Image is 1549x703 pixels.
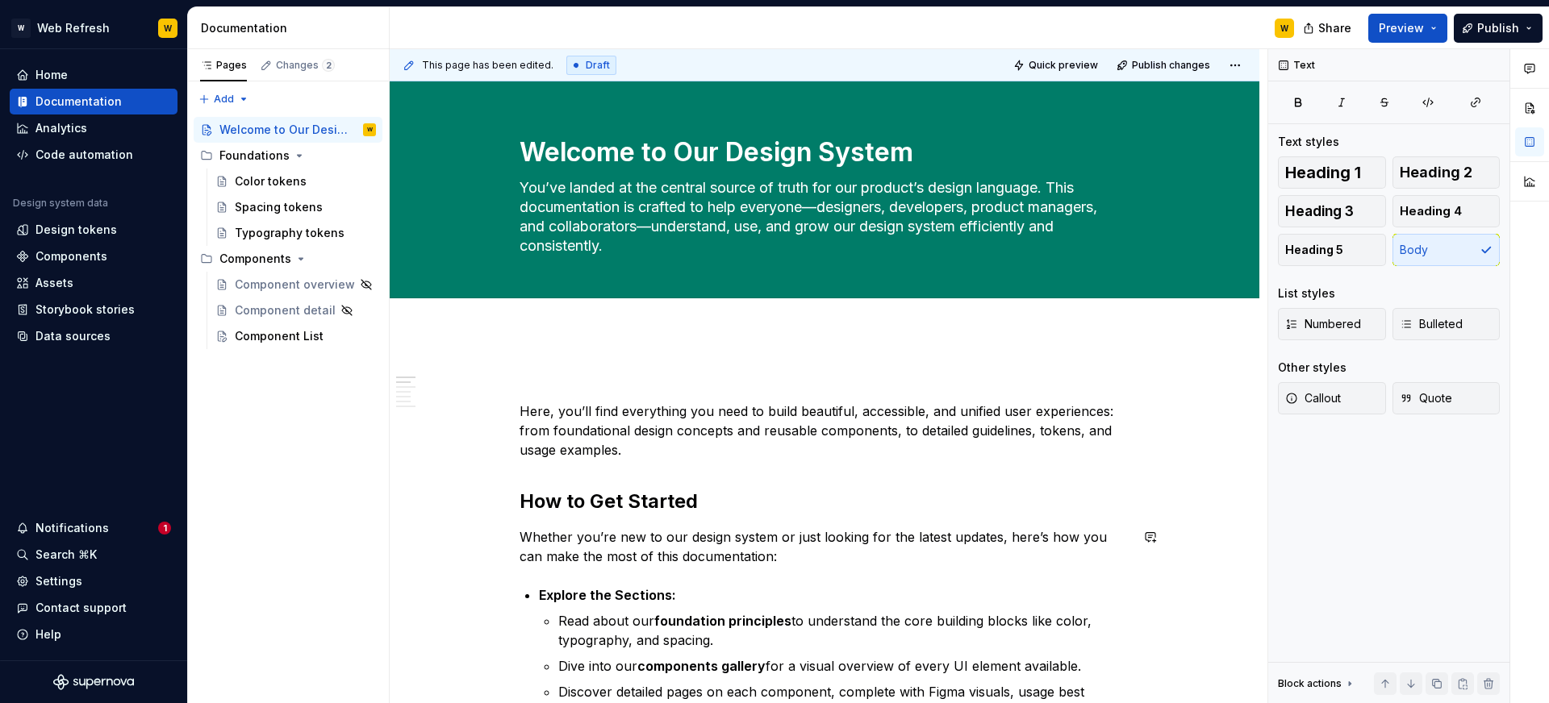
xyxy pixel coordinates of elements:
div: Design tokens [35,222,117,238]
div: W [1280,22,1288,35]
button: Help [10,622,177,647]
button: Quick preview [1008,54,1105,77]
button: Numbered [1278,308,1386,340]
div: Notifications [35,520,109,536]
div: Component detail [235,302,336,318]
span: Add [214,93,234,106]
div: Page tree [194,117,382,349]
div: Color tokens [235,173,307,189]
a: Documentation [10,89,177,114]
span: Callout [1285,390,1341,406]
div: Pages [200,59,247,72]
a: Data sources [10,323,177,349]
button: Heading 4 [1392,195,1501,227]
strong: components gallery [637,658,766,674]
div: Settings [35,573,82,589]
span: Publish [1477,20,1519,36]
button: Callout [1278,382,1386,414]
span: 2 [322,59,335,72]
span: Quote [1400,390,1452,406]
a: Welcome to Our Design SystemW [194,117,382,143]
a: Component List [209,323,382,349]
div: Documentation [201,20,382,36]
strong: foundation principles [654,613,791,629]
a: Color tokens [209,168,382,194]
div: Text styles [1278,134,1339,150]
div: Search ⌘K [35,547,97,563]
a: Component detail [209,297,382,323]
div: W [164,22,172,35]
a: Analytics [10,115,177,141]
strong: How to Get Started [520,489,698,513]
div: Documentation [35,94,122,110]
button: Notifications1 [10,515,177,541]
span: This page has been edited. [422,59,553,72]
span: Heading 5 [1285,242,1343,258]
div: Help [35,626,61,643]
div: W [11,19,31,38]
button: Quote [1392,382,1501,414]
div: Home [35,67,68,83]
button: Search ⌘K [10,542,177,568]
div: Analytics [35,120,87,136]
div: Block actions [1278,677,1342,690]
a: Component overview [209,272,382,297]
span: Quick preview [1029,59,1098,72]
button: Heading 1 [1278,156,1386,189]
div: Block actions [1278,672,1356,695]
div: Web Refresh [37,20,110,36]
div: Components [219,251,291,267]
svg: Supernova Logo [53,674,134,690]
span: Share [1318,20,1351,36]
div: Component List [235,328,324,344]
div: Components [194,246,382,272]
div: Design system data [13,197,108,210]
span: Preview [1379,20,1424,36]
textarea: You’ve landed at the central source of truth for our product’s design language. This documentatio... [516,175,1126,259]
button: Publish [1454,14,1543,43]
a: Components [10,243,177,269]
div: Welcome to Our Design System [219,122,353,138]
span: Numbered [1285,316,1361,332]
div: Foundations [194,143,382,168]
span: Publish changes [1132,59,1210,72]
button: Heading 2 [1392,156,1501,189]
textarea: Welcome to Our Design System [516,133,1126,172]
button: Contact support [10,595,177,621]
div: Data sources [35,328,111,344]
div: Spacing tokens [235,199,323,215]
div: W [367,122,373,138]
strong: Explore the Sections: [539,587,676,603]
div: Assets [35,275,73,291]
span: Draft [586,59,610,72]
a: Settings [10,568,177,594]
button: Publish changes [1112,54,1217,77]
p: Whether you’re new to our design system or just looking for the latest updates, here’s how you ca... [520,527,1129,566]
a: Typography tokens [209,220,382,246]
button: WWeb RefreshW [3,10,184,45]
a: Home [10,62,177,88]
div: Component overview [235,277,355,293]
p: Read about our to understand the core building blocks like color, typography, and spacing. [558,611,1129,650]
a: Spacing tokens [209,194,382,220]
a: Storybook stories [10,297,177,322]
button: Preview [1368,14,1447,43]
span: Heading 1 [1285,164,1361,181]
div: Contact support [35,600,127,616]
a: Design tokens [10,217,177,243]
span: Bulleted [1400,316,1463,332]
button: Bulleted [1392,308,1501,340]
button: Share [1295,14,1362,43]
div: Components [35,248,107,264]
button: Heading 3 [1278,195,1386,227]
a: Code automation [10,142,177,168]
p: Here, you’ll find everything you need to build beautiful, accessible, and unified user experience... [520,401,1129,460]
span: Heading 2 [1400,164,1472,181]
span: Heading 3 [1285,203,1354,219]
div: Storybook stories [35,302,135,318]
button: Heading 5 [1278,234,1386,266]
span: Heading 4 [1400,203,1462,219]
div: Foundations [219,148,290,164]
span: 1 [158,522,171,535]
